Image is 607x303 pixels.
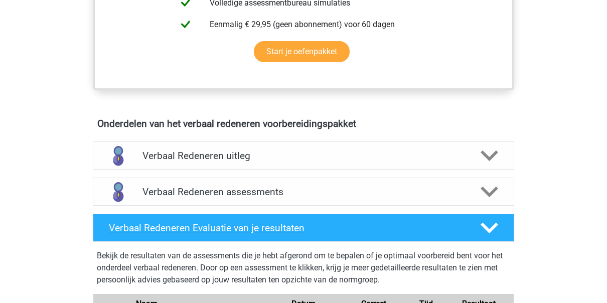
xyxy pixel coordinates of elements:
[105,179,131,205] img: verbaal redeneren assessments
[89,214,518,242] a: Verbaal Redeneren Evaluatie van je resultaten
[89,141,518,170] a: uitleg Verbaal Redeneren uitleg
[109,222,465,234] h4: Verbaal Redeneren Evaluatie van je resultaten
[89,178,518,206] a: assessments Verbaal Redeneren assessments
[254,41,350,62] a: Start je oefenpakket
[97,118,510,129] h4: Onderdelen van het verbaal redeneren voorbereidingspakket
[142,150,465,162] h4: Verbaal Redeneren uitleg
[97,250,510,286] p: Bekijk de resultaten van de assessments die je hebt afgerond om te bepalen of je optimaal voorber...
[105,143,131,169] img: verbaal redeneren uitleg
[142,186,465,198] h4: Verbaal Redeneren assessments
